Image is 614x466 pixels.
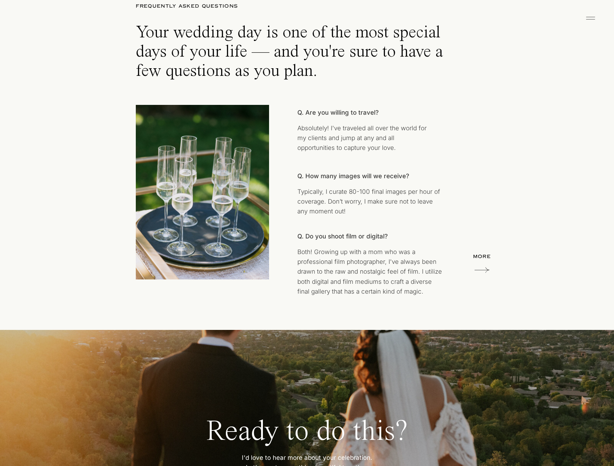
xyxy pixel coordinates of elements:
a: Ready to do this? [191,419,424,448]
h3: Q. How many images will we receive? [297,171,454,183]
p: Typically, I curate 80-100 final images per hour of coverage. Don’t worry, I make sure not to lea... [297,187,442,221]
h2: HOW IT WORKS [126,106,178,115]
p: Your wedding day is one of the most special days of your life — and you're sure to have a few que... [136,23,461,90]
h2: FREQUENTLY ASKED QUESTIONS [136,3,341,12]
p: Both! Growing up with a mom who was a professional film photographer, I've always been drawn to t... [297,247,442,308]
p: Absolutely! I've traveled all over the world for my clients and jump at any and all opportunities... [297,123,432,160]
h3: Q. Do you shoot film or digital? [297,232,454,243]
h3: Q. Are you willing to travel? [297,108,454,119]
a: MORE [468,253,496,263]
